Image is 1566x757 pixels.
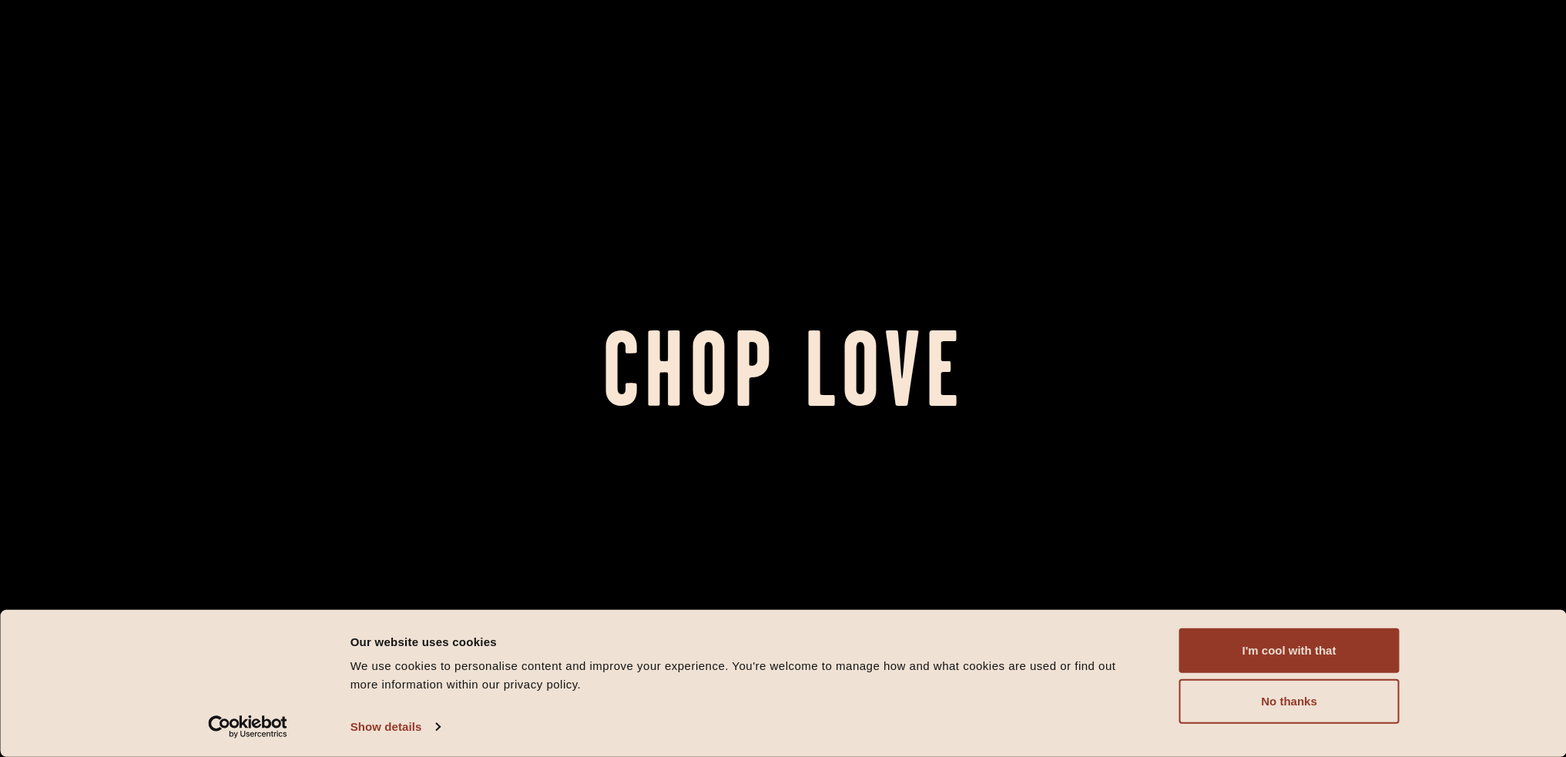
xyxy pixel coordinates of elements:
[180,715,315,739] a: Usercentrics Cookiebot - opens in a new window
[350,657,1145,694] div: We use cookies to personalise content and improve your experience. You're welcome to manage how a...
[350,715,440,739] a: Show details
[1179,628,1400,673] button: I'm cool with that
[1179,679,1400,724] button: No thanks
[350,632,1145,651] div: Our website uses cookies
